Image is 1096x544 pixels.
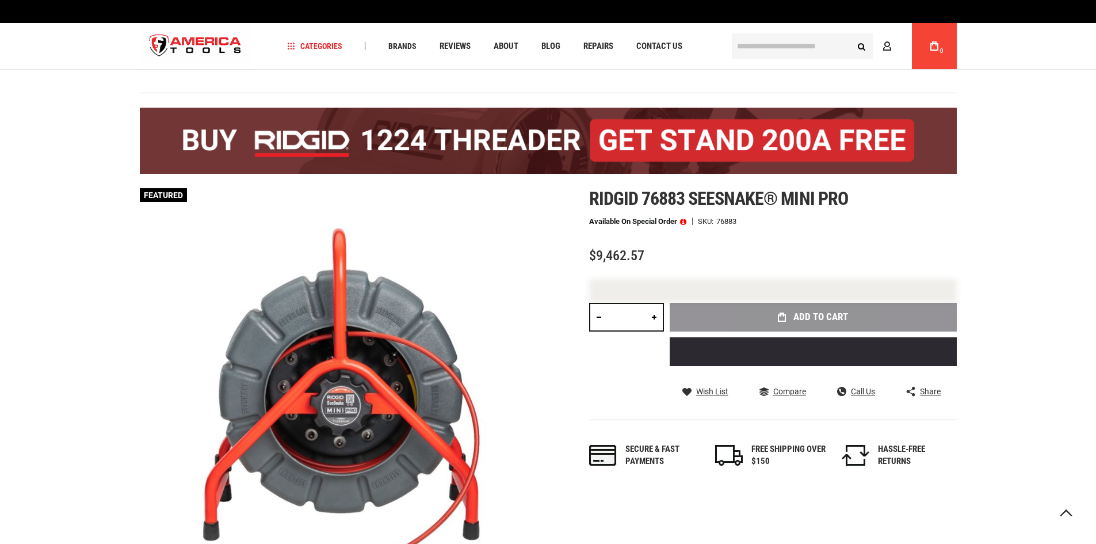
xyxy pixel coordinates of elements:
[842,445,869,466] img: returns
[625,443,700,468] div: Secure & fast payments
[494,42,518,51] span: About
[631,39,688,54] a: Contact Us
[920,387,941,395] span: Share
[541,42,560,51] span: Blog
[589,445,617,466] img: payments
[851,35,873,57] button: Search
[751,443,826,468] div: FREE SHIPPING OVER $150
[923,23,945,69] a: 0
[589,188,848,210] span: Ridgid 76883 seesnake® mini pro
[536,39,566,54] a: Blog
[140,25,251,68] img: America Tools
[287,42,342,50] span: Categories
[878,443,953,468] div: HASSLE-FREE RETURNS
[698,218,716,225] strong: SKU
[434,39,476,54] a: Reviews
[682,386,728,397] a: Wish List
[589,218,686,226] p: Available on Special Order
[715,445,743,466] img: shipping
[589,248,644,264] span: $9,462.57
[440,42,471,51] span: Reviews
[140,108,957,174] img: BOGO: Buy the RIDGID® 1224 Threader (26092), get the 92467 200A Stand FREE!
[578,39,618,54] a: Repairs
[940,48,944,54] span: 0
[282,39,347,54] a: Categories
[488,39,524,54] a: About
[759,386,806,397] a: Compare
[636,42,682,51] span: Contact Us
[140,25,251,68] a: store logo
[773,387,806,395] span: Compare
[383,39,422,54] a: Brands
[696,387,728,395] span: Wish List
[837,386,875,397] a: Call Us
[716,218,736,225] div: 76883
[388,42,417,50] span: Brands
[851,387,875,395] span: Call Us
[583,42,613,51] span: Repairs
